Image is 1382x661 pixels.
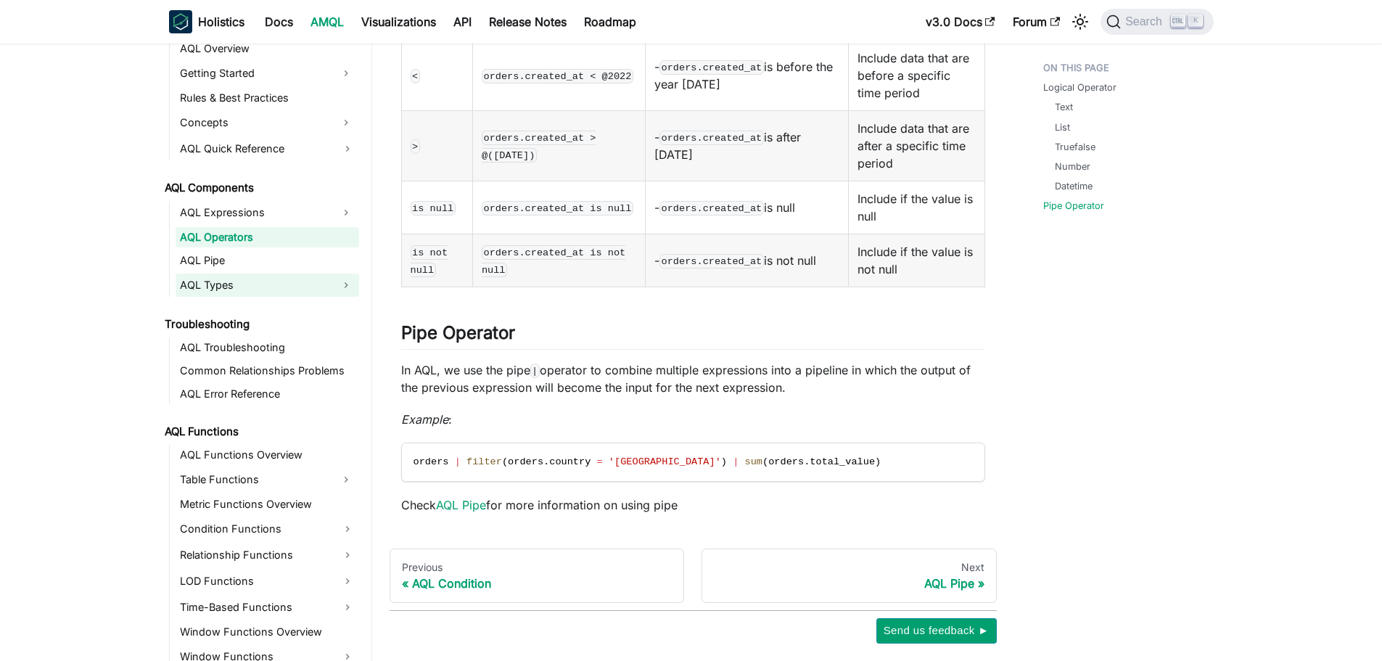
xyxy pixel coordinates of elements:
[411,245,448,277] code: is not null
[333,111,359,134] button: Expand sidebar category 'Concepts'
[160,422,359,442] a: AQL Functions
[714,576,984,591] div: AQL Pipe
[745,456,762,467] span: sum
[176,445,359,465] a: AQL Functions Overview
[702,549,997,604] a: NextAQL Pipe
[176,596,359,619] a: Time-Based Functions
[762,456,768,467] span: (
[645,234,848,287] td: - is not null
[455,456,461,467] span: |
[645,111,848,181] td: - is after [DATE]
[482,69,633,83] code: orders.created_at < @2022
[401,411,985,428] p: :
[176,274,333,297] a: AQL Types
[733,456,739,467] span: |
[1055,140,1095,154] a: Truefalse
[401,322,985,350] h2: Pipe Operator
[256,10,302,33] a: Docs
[353,10,445,33] a: Visualizations
[502,456,508,467] span: (
[1101,9,1213,35] button: Search (Ctrl+K)
[176,494,359,514] a: Metric Functions Overview
[597,456,603,467] span: =
[849,181,984,234] td: Include if the value is null
[645,181,848,234] td: - is null
[169,10,244,33] a: HolisticsHolistics
[1055,120,1070,134] a: List
[480,10,575,33] a: Release Notes
[575,10,645,33] a: Roadmap
[1069,10,1092,33] button: Switch between dark and light mode (currently light mode)
[609,456,721,467] span: '[GEOGRAPHIC_DATA]'
[875,456,881,467] span: )
[160,314,359,334] a: Troubleshooting
[333,201,359,224] button: Expand sidebar category 'AQL Expressions'
[917,10,1004,33] a: v3.0 Docs
[176,111,333,134] a: Concepts
[176,517,359,541] a: Condition Functions
[198,13,244,30] b: Holistics
[508,456,543,467] span: orders
[659,254,764,268] code: orders.created_at
[1121,15,1171,28] span: Search
[810,456,875,467] span: total_value
[402,576,673,591] div: AQL Condition
[333,274,359,297] button: Expand sidebar category 'AQL Types'
[176,137,359,160] a: AQL Quick Reference
[390,549,997,604] nav: Docs pages
[1055,160,1090,173] a: Number
[411,69,420,83] code: <
[804,456,810,467] span: .
[176,250,359,271] a: AQL Pipe
[1188,15,1203,28] kbd: K
[176,622,359,642] a: Window Functions Overview
[176,361,359,381] a: Common Relationships Problems
[176,570,359,593] a: LOD Functions
[333,468,359,491] button: Expand sidebar category 'Table Functions'
[333,62,359,85] button: Expand sidebar category 'Getting Started'
[466,456,502,467] span: filter
[176,337,359,358] a: AQL Troubleshooting
[482,131,596,163] code: orders.created_at > @([DATE])
[1043,199,1104,213] a: Pipe Operator
[659,131,764,145] code: orders.created_at
[411,139,420,154] code: >
[549,456,591,467] span: country
[1004,10,1069,33] a: Forum
[169,10,192,33] img: Holistics
[645,41,848,111] td: - is before the year [DATE]
[714,561,984,574] div: Next
[402,561,673,574] div: Previous
[436,498,486,512] a: AQL Pipe
[414,456,449,467] span: orders
[411,201,456,215] code: is null
[482,245,625,277] code: orders.created_at is not null
[176,468,333,491] a: Table Functions
[659,60,764,75] code: orders.created_at
[176,38,359,59] a: AQL Overview
[176,201,333,224] a: AQL Expressions
[176,384,359,404] a: AQL Error Reference
[390,549,685,604] a: PreviousAQL Condition
[401,412,448,427] em: Example
[176,543,359,567] a: Relationship Functions
[401,496,985,514] p: Check for more information on using pipe
[530,364,540,378] code: |
[401,361,985,396] p: In AQL, we use the pipe operator to combine multiple expressions into a pipeline in which the out...
[876,618,997,643] button: Send us feedback ►
[659,201,764,215] code: orders.created_at
[1043,81,1116,94] a: Logical Operator
[155,44,372,661] nav: Docs sidebar
[160,178,359,198] a: AQL Components
[849,41,984,111] td: Include data that are before a specific time period
[302,10,353,33] a: AMQL
[1055,100,1073,114] a: Text
[884,621,990,640] span: Send us feedback ►
[849,111,984,181] td: Include data that are after a specific time period
[543,456,549,467] span: .
[176,88,359,108] a: Rules & Best Practices
[849,234,984,287] td: Include if the value is not null
[445,10,480,33] a: API
[482,201,633,215] code: orders.created_at is null
[176,227,359,247] a: AQL Operators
